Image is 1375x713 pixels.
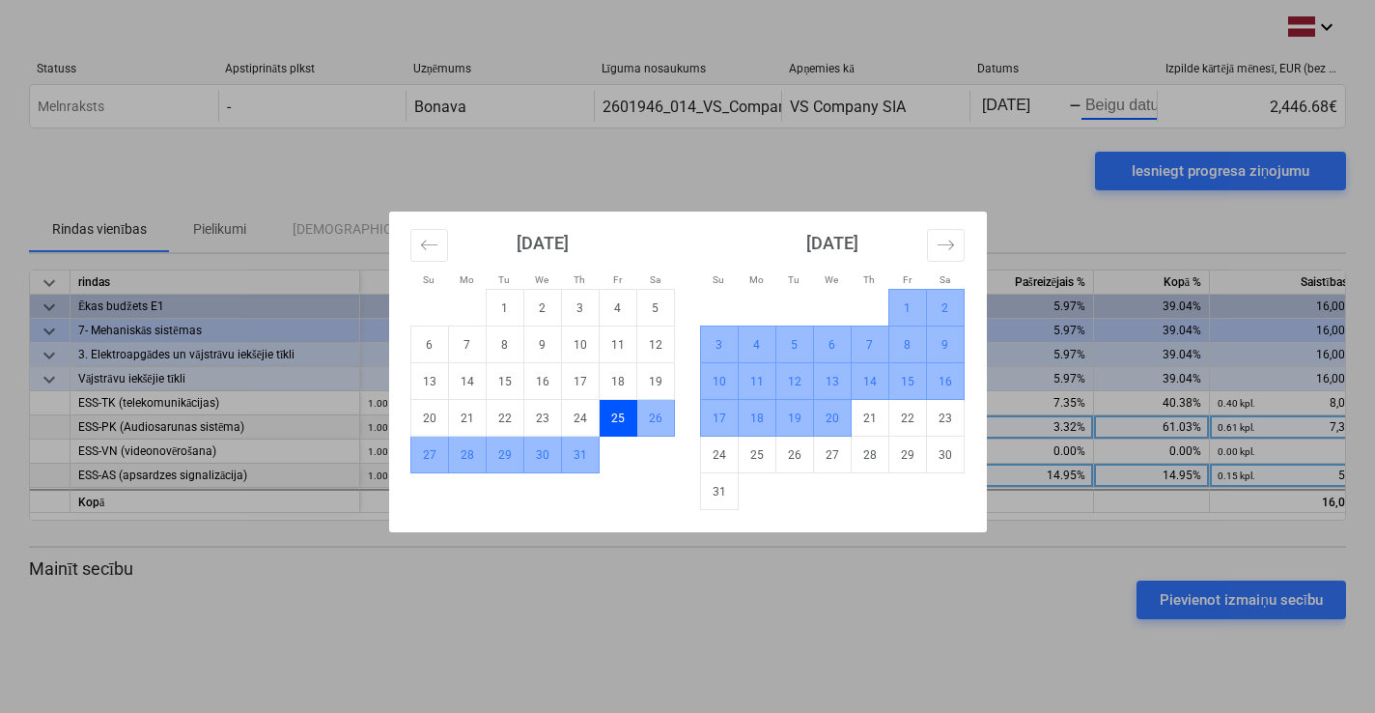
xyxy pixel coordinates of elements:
td: Choose Saturday, August 2, 2025 as your check-out date. It's available. [926,290,964,327]
td: Choose Thursday, July 17, 2025 as your check-out date. It's available. [561,363,599,400]
small: We [825,274,838,285]
td: Choose Sunday, August 17, 2025 as your check-out date. It's available. [700,400,738,437]
td: Choose Wednesday, August 13, 2025 as your check-out date. It's available. [813,363,851,400]
td: Choose Wednesday, July 23, 2025 as your check-out date. It's available. [523,400,561,437]
td: Choose Thursday, July 3, 2025 as your check-out date. It's available. [561,290,599,327]
td: Choose Sunday, August 31, 2025 as your check-out date. It's available. [700,473,738,510]
td: Choose Sunday, August 3, 2025 as your check-out date. It's available. [700,327,738,363]
small: Tu [498,274,510,285]
td: Choose Friday, August 8, 2025 as your check-out date. It's available. [888,327,926,363]
td: Choose Sunday, August 24, 2025 as your check-out date. It's available. [700,437,738,473]
td: Choose Wednesday, August 27, 2025 as your check-out date. It's available. [813,437,851,473]
td: Choose Monday, August 18, 2025 as your check-out date. It's available. [738,400,775,437]
small: Sa [650,274,660,285]
td: Choose Tuesday, July 22, 2025 as your check-out date. It's available. [486,400,523,437]
td: Choose Wednesday, August 20, 2025 as your check-out date. It's available. [813,400,851,437]
td: Choose Thursday, July 10, 2025 as your check-out date. It's available. [561,327,599,363]
button: Move forward to switch to the next month. [927,229,965,262]
td: Choose Sunday, July 13, 2025 as your check-out date. It's available. [410,363,448,400]
strong: [DATE] [517,233,569,253]
td: Choose Wednesday, July 30, 2025 as your check-out date. It's available. [523,437,561,473]
small: Mo [460,274,474,285]
small: Sa [940,274,950,285]
td: Choose Thursday, July 24, 2025 as your check-out date. It's available. [561,400,599,437]
td: Choose Saturday, July 19, 2025 as your check-out date. It's available. [636,363,674,400]
td: Choose Tuesday, August 12, 2025 as your check-out date. It's available. [775,363,813,400]
td: Choose Monday, August 4, 2025 as your check-out date. It's available. [738,327,775,363]
td: Choose Wednesday, July 2, 2025 as your check-out date. It's available. [523,290,561,327]
td: Choose Tuesday, August 19, 2025 as your check-out date. It's available. [775,400,813,437]
td: Choose Monday, July 28, 2025 as your check-out date. It's available. [448,437,486,473]
button: Move backward to switch to the previous month. [410,229,448,262]
td: Choose Friday, August 22, 2025 as your check-out date. It's available. [888,400,926,437]
td: Choose Friday, August 1, 2025 as your check-out date. It's available. [888,290,926,327]
small: We [535,274,548,285]
td: Choose Thursday, August 14, 2025 as your check-out date. It's available. [851,363,888,400]
td: Choose Sunday, July 27, 2025 as your check-out date. It's available. [410,437,448,473]
td: Choose Tuesday, July 1, 2025 as your check-out date. It's available. [486,290,523,327]
td: Choose Saturday, July 5, 2025 as your check-out date. It's available. [636,290,674,327]
small: Su [423,274,435,285]
td: Choose Sunday, August 10, 2025 as your check-out date. It's available. [700,363,738,400]
td: Choose Sunday, July 6, 2025 as your check-out date. It's available. [410,327,448,363]
td: Choose Sunday, July 20, 2025 as your check-out date. It's available. [410,400,448,437]
td: Choose Wednesday, July 9, 2025 as your check-out date. It's available. [523,327,561,363]
td: Choose Thursday, August 7, 2025 as your check-out date. It's available. [851,327,888,363]
small: Fr [613,274,622,285]
td: Choose Saturday, July 26, 2025 as your check-out date. It's available. [636,400,674,437]
td: Choose Saturday, August 9, 2025 as your check-out date. It's available. [926,327,964,363]
td: Choose Tuesday, July 15, 2025 as your check-out date. It's available. [486,363,523,400]
td: Choose Monday, July 14, 2025 as your check-out date. It's available. [448,363,486,400]
td: Choose Friday, August 29, 2025 as your check-out date. It's available. [888,437,926,473]
td: Choose Friday, July 18, 2025 as your check-out date. It's available. [599,363,636,400]
small: Mo [749,274,764,285]
td: Choose Tuesday, August 5, 2025 as your check-out date. It's available. [775,327,813,363]
td: Choose Thursday, August 21, 2025 as your check-out date. It's available. [851,400,888,437]
td: Choose Thursday, July 31, 2025 as your check-out date. It's available. [561,437,599,473]
td: Choose Monday, July 7, 2025 as your check-out date. It's available. [448,327,486,363]
td: Choose Friday, July 4, 2025 as your check-out date. It's available. [599,290,636,327]
small: Th [863,274,875,285]
small: Tu [788,274,800,285]
small: Su [713,274,724,285]
td: Choose Thursday, August 28, 2025 as your check-out date. It's available. [851,437,888,473]
td: Choose Monday, August 25, 2025 as your check-out date. It's available. [738,437,775,473]
td: Choose Friday, August 15, 2025 as your check-out date. It's available. [888,363,926,400]
td: Choose Saturday, July 12, 2025 as your check-out date. It's available. [636,327,674,363]
td: Choose Monday, July 21, 2025 as your check-out date. It's available. [448,400,486,437]
td: Choose Tuesday, July 8, 2025 as your check-out date. It's available. [486,327,523,363]
strong: [DATE] [806,233,858,253]
small: Fr [903,274,912,285]
td: Choose Saturday, August 30, 2025 as your check-out date. It's available. [926,437,964,473]
td: Choose Tuesday, July 29, 2025 as your check-out date. It's available. [486,437,523,473]
td: Choose Monday, August 11, 2025 as your check-out date. It's available. [738,363,775,400]
td: Choose Wednesday, August 6, 2025 as your check-out date. It's available. [813,327,851,363]
div: Calendar [389,212,987,532]
td: Choose Wednesday, July 16, 2025 as your check-out date. It's available. [523,363,561,400]
small: Th [574,274,585,285]
td: Choose Saturday, August 16, 2025 as your check-out date. It's available. [926,363,964,400]
td: Choose Tuesday, August 26, 2025 as your check-out date. It's available. [775,437,813,473]
td: Selected. Friday, July 25, 2025 [599,400,636,437]
td: Choose Friday, July 11, 2025 as your check-out date. It's available. [599,327,636,363]
td: Choose Saturday, August 23, 2025 as your check-out date. It's available. [926,400,964,437]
